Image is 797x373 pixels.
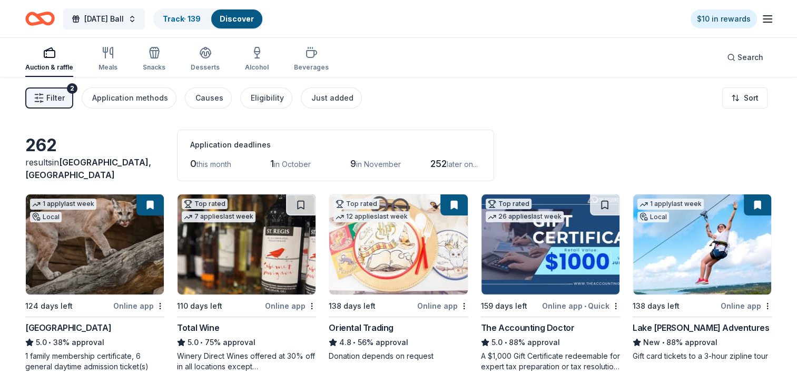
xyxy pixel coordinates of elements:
[353,338,356,347] span: •
[270,158,274,169] span: 1
[25,157,151,180] span: in
[26,194,164,295] img: Image for Houston Zoo
[46,92,65,104] span: Filter
[201,338,203,347] span: •
[329,336,468,349] div: 56% approval
[251,92,284,104] div: Eligibility
[25,351,164,372] div: 1 family membership certificate, 6 general daytime admission ticket(s)
[25,194,164,372] a: Image for Houston Zoo1 applylast weekLocal124 days leftOnline app[GEOGRAPHIC_DATA]5.0•38% approva...
[245,42,269,77] button: Alcohol
[294,42,329,77] button: Beverages
[637,199,704,210] div: 1 apply last week
[113,299,164,312] div: Online app
[143,63,165,72] div: Snacks
[188,336,199,349] span: 5.0
[84,13,124,25] span: [DATE] Ball
[329,194,468,361] a: Image for Oriental TradingTop rated12 applieslast week138 days leftOnline appOriental Trading4.8•...
[265,299,316,312] div: Online app
[350,158,356,169] span: 9
[481,336,620,349] div: 88% approval
[143,42,165,77] button: Snacks
[744,92,759,104] span: Sort
[182,211,255,222] div: 7 applies last week
[633,351,772,361] div: Gift card tickets to a 3-hour zipline tour
[737,51,763,64] span: Search
[25,135,164,156] div: 262
[220,14,254,23] a: Discover
[25,300,73,312] div: 124 days left
[36,336,47,349] span: 5.0
[691,9,757,28] a: $10 in rewards
[584,302,586,310] span: •
[163,14,201,23] a: Track· 139
[25,321,111,334] div: [GEOGRAPHIC_DATA]
[63,8,145,30] button: [DATE] Ball
[721,299,772,312] div: Online app
[719,47,772,68] button: Search
[329,194,467,295] img: Image for Oriental Trading
[333,211,410,222] div: 12 applies last week
[245,63,269,72] div: Alcohol
[25,63,73,72] div: Auction & raffle
[30,212,62,222] div: Local
[339,336,351,349] span: 4.8
[25,157,151,180] span: [GEOGRAPHIC_DATA], [GEOGRAPHIC_DATA]
[82,87,176,109] button: Application methods
[722,87,768,109] button: Sort
[25,6,55,31] a: Home
[191,42,220,77] button: Desserts
[196,160,231,169] span: this month
[633,321,769,334] div: Lake [PERSON_NAME] Adventures
[177,321,219,334] div: Total Wine
[481,300,527,312] div: 159 days left
[491,336,503,349] span: 5.0
[481,194,619,295] img: Image for The Accounting Doctor
[329,300,376,312] div: 138 days left
[25,87,73,109] button: Filter2
[662,338,664,347] span: •
[185,87,232,109] button: Causes
[301,87,362,109] button: Just added
[542,299,620,312] div: Online app Quick
[92,92,168,104] div: Application methods
[486,199,532,209] div: Top rated
[333,199,379,209] div: Top rated
[329,321,393,334] div: Oriental Trading
[481,194,620,372] a: Image for The Accounting DoctorTop rated26 applieslast week159 days leftOnline app•QuickThe Accou...
[643,336,660,349] span: New
[417,299,468,312] div: Online app
[67,83,77,94] div: 2
[637,212,669,222] div: Local
[329,351,468,361] div: Donation depends on request
[481,321,575,334] div: The Accounting Doctor
[190,158,196,169] span: 0
[177,300,222,312] div: 110 days left
[25,42,73,77] button: Auction & raffle
[311,92,353,104] div: Just added
[182,199,228,209] div: Top rated
[633,336,772,349] div: 88% approval
[240,87,292,109] button: Eligibility
[48,338,51,347] span: •
[633,194,772,361] a: Image for Lake Travis Zipline Adventures1 applylast weekLocal138 days leftOnline appLake [PERSON_...
[486,211,564,222] div: 26 applies last week
[99,63,117,72] div: Meals
[191,63,220,72] div: Desserts
[633,300,680,312] div: 138 days left
[177,336,316,349] div: 75% approval
[177,194,316,372] a: Image for Total WineTop rated7 applieslast week110 days leftOnline appTotal Wine5.0•75% approvalW...
[178,194,316,295] img: Image for Total Wine
[504,338,507,347] span: •
[99,42,117,77] button: Meals
[447,160,478,169] span: later on...
[25,156,164,181] div: results
[430,158,447,169] span: 252
[481,351,620,372] div: A $1,000 Gift Certificate redeemable for expert tax preparation or tax resolution services—recipi...
[25,336,164,349] div: 38% approval
[190,139,481,151] div: Application deadlines
[356,160,401,169] span: in November
[633,194,771,295] img: Image for Lake Travis Zipline Adventures
[274,160,311,169] span: in October
[30,199,96,210] div: 1 apply last week
[177,351,316,372] div: Winery Direct Wines offered at 30% off in all locations except [GEOGRAPHIC_DATA], [GEOGRAPHIC_DAT...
